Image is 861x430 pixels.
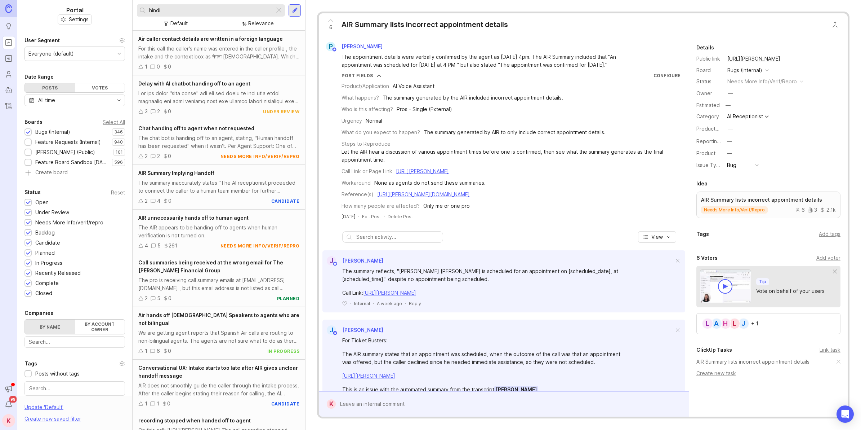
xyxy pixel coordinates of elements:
a: [URL][PERSON_NAME] [342,373,395,379]
span: recording stopped when handed off to agent [138,417,251,424]
div: 5 [157,294,160,302]
div: · [350,300,351,307]
div: needs more info/verif/repro [727,78,797,85]
div: J [327,256,336,266]
div: — [723,101,733,110]
div: Estimated [696,103,720,108]
div: 2 [157,107,160,115]
p: 596 [114,159,123,165]
div: Open [35,198,49,206]
div: 6 [795,207,805,212]
div: planned [277,295,300,302]
div: Feature Board Sandbox [DATE] [35,158,108,166]
div: What do you expect to happen? [342,128,420,136]
a: Delay with AI chatbot handing off to an agentLor ips dolor "sita conse" adi eli sed doeiu te inci... [133,75,305,120]
div: 3 [808,207,817,212]
div: 6 Voters [696,254,718,262]
div: Add tags [819,230,840,238]
div: — [728,89,733,97]
button: Settings [58,14,92,25]
div: Let the AIR hear a discussion of various appointment times before one is confirmed, then see what... [342,148,681,164]
label: ProductboardID [696,126,735,132]
a: Chat handing off to agent when not requestedThe chat bot is handing off to an agent, stating, "Hu... [133,120,305,165]
span: Call summaries being received at the wrong email for The [PERSON_NAME] Financial Group [138,259,283,273]
div: Complete [35,279,59,287]
button: Announcements [2,382,15,395]
div: Status [24,188,41,197]
div: 261 [169,242,177,250]
div: Steps to Reproduce [342,140,391,148]
a: Roadmaps [2,52,15,65]
span: [PERSON_NAME] [342,327,383,333]
span: Settings [69,16,89,23]
div: Bug [727,161,736,169]
div: Companies [24,309,53,317]
div: Workaround [342,179,371,187]
a: J[PERSON_NAME] [322,256,383,266]
div: Internal [354,300,370,307]
div: 0 [168,152,171,160]
div: Relevance [248,19,274,27]
a: Call summaries being received at the wrong email for The [PERSON_NAME] Financial GroupThe pro is ... [133,254,305,307]
div: 2 [145,294,148,302]
div: Urgency [342,117,362,125]
a: [URL][PERSON_NAME][DOMAIN_NAME] [377,191,470,197]
span: 99 [9,396,17,403]
div: A [711,318,722,329]
div: Category [696,113,722,120]
input: Search... [149,6,272,14]
div: Date Range [24,73,54,81]
div: 4 [157,197,160,205]
div: Lor ips dolor "sita conse" adi eli sed doeiu te inci utla etdol magnaaliq eni admi veniamq nost e... [138,89,299,105]
div: The summary generated by the AIR included incorrect appointment details. [383,94,563,102]
p: 940 [114,139,123,145]
a: Ideas [2,20,15,33]
div: 0 [168,63,171,71]
div: in progress [267,348,300,354]
div: Reply [409,300,421,307]
button: View [638,231,676,243]
div: Boards [24,118,43,126]
div: Default [170,19,188,27]
span: [PERSON_NAME] [494,386,538,392]
div: Recently Released [35,269,81,277]
div: Create new task [696,369,840,377]
a: Portal [2,36,15,49]
div: Select All [103,120,125,124]
div: 1 [145,63,147,71]
button: Close button [828,17,842,32]
div: 0 [167,400,170,408]
img: member badge [332,47,337,52]
div: K [327,399,336,409]
input: Search activity... [356,233,439,241]
div: Status [696,78,722,85]
label: Issue Type [696,162,723,168]
div: Link task [820,346,840,354]
div: Closed [35,289,52,297]
a: AIR Summary lists incorrect appointment detailsneeds more info/verif/repro632.1k [696,192,840,218]
div: 1 [145,400,147,408]
h1: Portal [66,6,84,14]
div: needs more info/verif/repro [220,243,300,249]
div: Public link [696,55,722,63]
div: Needs More Info/verif/repro [35,219,103,227]
div: 2 [145,152,148,160]
a: Changelog [2,100,15,113]
span: Delay with AI chatbot handing off to an agent [138,80,250,87]
div: Owner [696,89,722,97]
div: L [729,318,740,329]
div: Create new saved filter [24,415,81,423]
div: 0 [168,347,171,355]
div: Under Review [35,209,69,216]
div: · [358,214,359,220]
p: 346 [114,129,123,135]
a: AIR Summary Implying HandoffThe summary inaccurately states "The AI receptionist proceeded to con... [133,165,305,210]
div: 2 [157,152,160,160]
div: · [405,300,406,307]
div: Votes [75,83,125,92]
div: In Progress [35,259,62,267]
button: K [2,414,15,427]
div: For this call the caller's name was entered in the caller profile , the intake and the context bo... [138,45,299,61]
div: Idea [696,179,708,188]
